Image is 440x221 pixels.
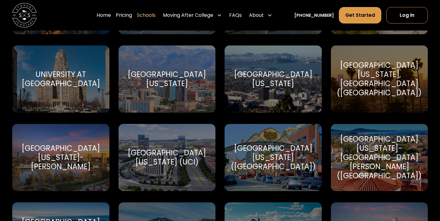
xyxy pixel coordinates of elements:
div: Moving After College [163,12,213,19]
a: Go to selected school [225,124,322,191]
div: About [247,7,275,24]
a: [PHONE_NUMBER] [294,12,334,19]
div: [GEOGRAPHIC_DATA][US_STATE]-[PERSON_NAME] [20,144,102,171]
a: FAQs [229,7,242,24]
div: [GEOGRAPHIC_DATA][US_STATE] (UCI) [126,148,208,167]
a: Schools [137,7,156,24]
a: Home [97,7,111,24]
div: Moving After College [160,7,224,24]
div: [GEOGRAPHIC_DATA][US_STATE]-[GEOGRAPHIC_DATA][PERSON_NAME] ([GEOGRAPHIC_DATA]) [337,135,422,180]
img: Storage Scholars main logo [12,3,37,27]
a: Pricing [116,7,132,24]
a: Go to selected school [225,45,322,113]
a: Go to selected school [12,45,109,113]
a: Go to selected school [119,124,216,191]
div: [GEOGRAPHIC_DATA][US_STATE] ([GEOGRAPHIC_DATA]) [231,144,316,171]
div: [GEOGRAPHIC_DATA][US_STATE], [GEOGRAPHIC_DATA] ([GEOGRAPHIC_DATA]) [337,61,422,97]
a: Get Started [339,7,381,24]
a: Go to selected school [331,124,428,191]
div: About [249,12,264,19]
div: University at [GEOGRAPHIC_DATA] [20,70,102,88]
a: Log In [386,7,428,24]
a: Go to selected school [12,124,109,191]
a: Go to selected school [331,45,428,113]
div: [GEOGRAPHIC_DATA][US_STATE] [126,70,208,88]
div: [GEOGRAPHIC_DATA][US_STATE] [232,70,314,88]
a: Go to selected school [119,45,216,113]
